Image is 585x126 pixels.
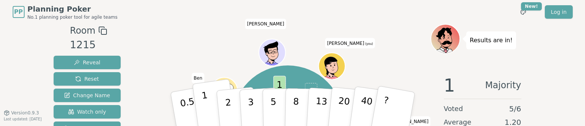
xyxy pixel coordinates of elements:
[319,54,344,79] button: Click to change your avatar
[509,104,521,114] span: 5 / 6
[364,42,373,46] span: (you)
[444,104,463,114] span: Voted
[54,89,121,102] button: Change Name
[470,35,513,46] p: Results are in!
[13,4,118,20] a: PPPlanning PokerNo.1 planning poker tool for agile teams
[11,110,39,116] span: Version 0.9.3
[28,14,118,20] span: No.1 planning poker tool for agile teams
[74,59,100,66] span: Reveal
[273,76,286,95] span: 1
[54,105,121,119] button: Watch only
[54,56,121,69] button: Reveal
[4,110,39,116] button: Version0.9.3
[485,76,521,94] span: Majority
[521,2,542,10] div: New!
[75,75,99,83] span: Reset
[64,92,110,99] span: Change Name
[516,5,530,19] button: New!
[192,73,204,83] span: Click to change your name
[14,7,23,16] span: PP
[28,4,118,14] span: Planning Poker
[70,37,107,53] div: 1215
[545,5,572,19] a: Log in
[70,24,95,37] span: Room
[245,19,286,29] span: Click to change your name
[325,38,375,49] span: Click to change your name
[54,72,121,86] button: Reset
[444,76,455,94] span: 1
[68,108,106,116] span: Watch only
[4,117,42,121] span: Last updated: [DATE]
